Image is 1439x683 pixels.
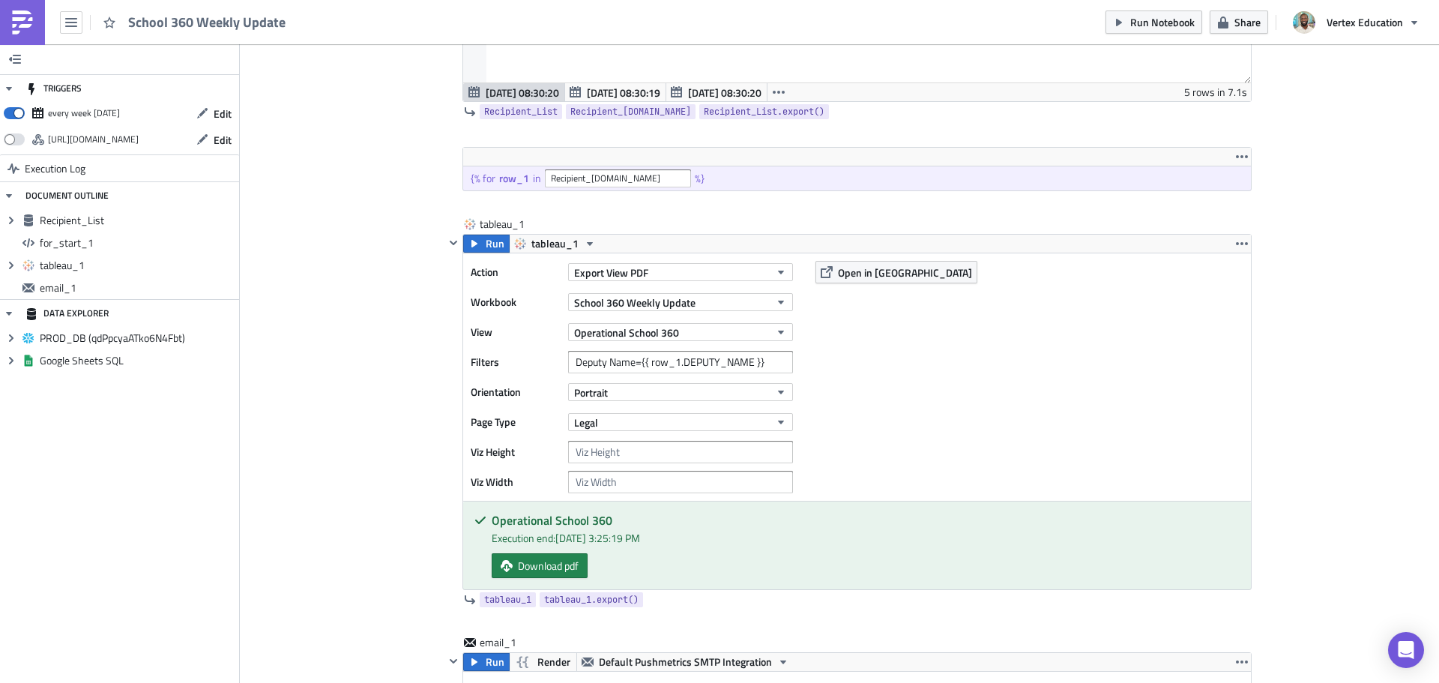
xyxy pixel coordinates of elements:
div: DOCUMENT OUTLINE [25,182,109,209]
p: This metric measures the percentage of enrolled students who attend school each day, averaged ove... [6,92,750,128]
p: This metric measures the percentage of students who have been absent for more than 10% of the tot... [6,133,750,193]
button: [DATE] 08:30:20 [463,83,565,101]
div: TRIGGERS [25,75,82,102]
input: Viz Width [568,471,793,493]
span: email_1 [40,281,235,295]
img: PushMetrics [10,10,34,34]
span: Legal [574,415,598,430]
span: Render [537,653,570,671]
a: Recipient_[DOMAIN_NAME] [566,104,696,119]
span: Download pdf [518,558,579,574]
a: Download pdf [492,553,588,578]
label: Viz Height [471,441,561,463]
input: Filter1=Value1&... [568,351,793,373]
button: Run Notebook [1105,10,1202,34]
span: Edit [214,132,232,148]
h5: Operational School 360 [492,514,1240,526]
button: Edit [189,102,239,125]
span: Recipient_List [40,214,235,227]
span: Open in [GEOGRAPHIC_DATA] [838,265,972,280]
span: Vertex Education [1327,14,1403,30]
button: [DATE] 08:30:20 [666,83,767,101]
strong: Average Daily Attendance (ADA) [232,22,393,34]
button: Hide content [444,652,462,670]
div: Execution end: [DATE] 3:25:19 PM [492,530,1240,546]
div: DATA EXPLORER [25,300,109,327]
span: Operational School 360 [574,325,679,340]
button: Operational School 360 [568,323,793,341]
button: Open in [GEOGRAPHIC_DATA] [815,261,977,283]
button: Default Pushmetrics SMTP Integration [576,653,794,671]
div: 5 rows in 7.1s [1184,83,1247,101]
div: row_1 [499,172,533,185]
strong: Year-To-Date Chronic Absenteeism: [6,133,184,145]
span: Run Notebook [1130,14,1195,30]
strong: Average Daily Attendance (ADA): [6,92,171,104]
button: [DATE] 08:30:19 [564,83,666,101]
input: Viz Height [568,441,793,463]
span: [DATE] 08:30:19 [587,85,660,100]
p: Please see the attached image for a summary of and . If there are any issues with the report, ple... [6,22,750,46]
span: tableau_1.export() [544,592,639,607]
button: Run [463,235,510,253]
div: %} [695,172,708,185]
label: Orientation [471,381,561,403]
label: Page Type [471,411,561,433]
span: Google Sheets SQL [40,354,235,367]
span: Portrait [574,385,608,400]
span: for_start_1 [40,236,235,250]
h3: Key Metrics [6,65,750,79]
div: every week on Friday [48,102,120,124]
span: Run [486,653,504,671]
label: Viz Width [471,471,561,493]
img: Avatar [1291,10,1317,35]
span: Edit [214,106,232,121]
span: Recipient_List [484,104,558,119]
span: Export View PDF [574,265,648,280]
span: School 360 Weekly Update [574,295,696,310]
button: School 360 Weekly Update [568,293,793,311]
button: Share [1210,10,1268,34]
a: tableau_1.export() [540,592,643,607]
body: Rich Text Area. Press ALT-0 for help. [6,6,750,193]
label: View [471,321,561,343]
div: https://pushmetrics.io/api/v1/report/w3lAZzYo8K/webhook?token=a044d2ece7c6404abefc69cf851384d0 [48,128,139,151]
button: Render [509,653,577,671]
span: [DATE] 08:30:20 [688,85,761,100]
span: Share [1234,14,1261,30]
div: in [533,172,545,185]
span: Recipient_[DOMAIN_NAME] [570,104,691,119]
span: email_1 [480,635,540,650]
span: tableau_1 [531,235,579,253]
span: PROD_DB (qdPpcyaATko6N4Fbt) [40,331,235,345]
span: Recipient_List.export() [704,104,824,119]
p: Hello Everyone, [6,6,750,18]
button: Hide content [444,234,462,252]
button: tableau_1 [509,235,601,253]
span: tableau_1 [480,217,540,232]
label: Action [471,261,561,283]
button: Export View PDF [568,263,793,281]
span: Run [486,235,504,253]
a: Recipient_List.export() [699,104,829,119]
div: {% for [471,172,499,185]
div: Open Intercom Messenger [1388,632,1424,668]
span: School 360 Weekly Update [128,13,287,31]
button: Portrait [568,383,793,401]
span: Default Pushmetrics SMTP Integration [599,653,772,671]
button: Vertex Education [1284,6,1428,39]
span: [DATE] 08:30:20 [486,85,559,100]
button: Run [463,653,510,671]
button: Edit [189,128,239,151]
a: tableau_1 [480,592,536,607]
strong: Year-To-Date (YTD) Chronic Absenteeism [411,22,616,34]
span: Execution Log [25,155,85,182]
label: Filters [471,351,561,373]
span: tableau_1 [484,592,531,607]
a: Recipient_List [480,104,562,119]
button: Legal [568,413,793,431]
span: tableau_1 [40,259,235,272]
label: Workbook [471,291,561,313]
